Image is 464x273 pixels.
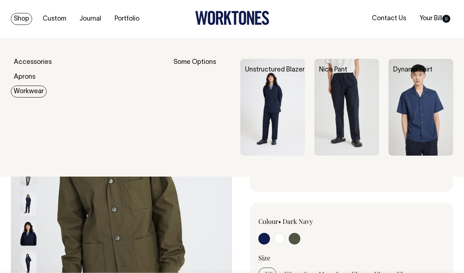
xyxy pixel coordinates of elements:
[258,217,333,226] div: Colour
[20,161,36,186] img: olive
[11,56,55,68] a: Accessories
[369,13,409,25] a: Contact Us
[393,67,433,73] a: Dynamo Shirt
[278,217,281,226] span: •
[314,59,379,156] img: Nice Pant
[258,253,445,262] div: Size
[20,191,36,216] img: dark-navy
[442,15,450,23] span: 0
[283,217,313,226] label: Dark Navy
[20,220,36,246] img: dark-navy
[319,67,347,73] a: Nice Pant
[240,59,305,156] img: Unstructured Blazer
[11,13,32,25] a: Shop
[245,67,305,73] a: Unstructured Blazer
[173,59,231,156] div: Some Options
[11,71,38,83] a: Aprons
[112,13,142,25] a: Portfolio
[77,13,104,25] a: Journal
[388,59,453,156] img: Dynamo Shirt
[417,13,453,25] a: Your Bill0
[40,13,69,25] a: Custom
[11,86,47,97] a: Workwear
